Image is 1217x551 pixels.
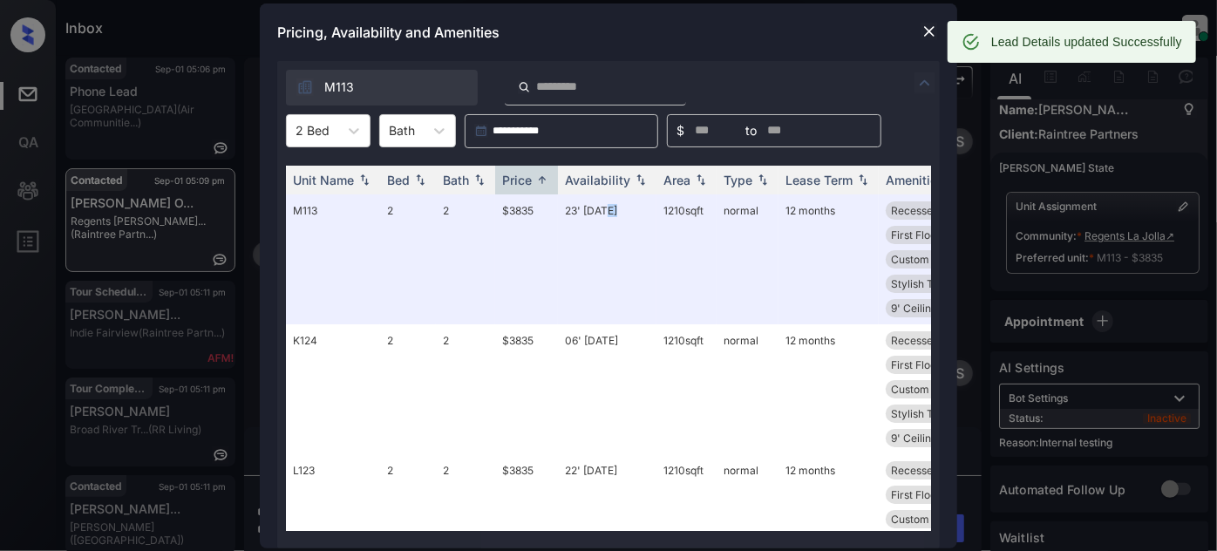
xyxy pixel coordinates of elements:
span: Recessed Ceilin... [891,334,977,347]
div: Bed [387,173,410,187]
td: 2 [380,324,436,454]
img: sorting [632,173,649,186]
img: sorting [692,173,710,186]
td: 1210 sqft [656,194,717,324]
span: Custom Cabinets [891,253,976,266]
td: normal [717,194,778,324]
img: close [921,23,938,40]
td: $3835 [495,194,558,324]
td: 06' [DATE] [558,324,656,454]
img: icon-zuma [296,78,314,96]
td: M113 [286,194,380,324]
td: 2 [436,324,495,454]
img: sorting [534,173,551,187]
td: 12 months [778,194,879,324]
div: Lease Term [785,173,853,187]
div: Unit Name [293,173,354,187]
div: Bath [443,173,469,187]
span: to [745,121,757,140]
span: Custom Cabinets [891,383,976,396]
span: Recessed Ceilin... [891,204,977,217]
img: icon-zuma [914,72,935,93]
div: Amenities [886,173,944,187]
td: 1210 sqft [656,324,717,454]
span: First Floor [891,358,941,371]
span: M113 [324,78,354,97]
div: Pricing, Availability and Amenities [260,3,957,61]
td: normal [717,324,778,454]
img: sorting [854,173,872,186]
td: 23' [DATE] [558,194,656,324]
td: 2 [436,194,495,324]
span: Custom Cabinets [891,513,976,526]
span: First Floor [891,228,941,241]
div: Type [724,173,752,187]
div: Availability [565,173,630,187]
span: Recessed Ceilin... [891,464,977,477]
td: K124 [286,324,380,454]
td: 2 [380,194,436,324]
div: Price [502,173,532,187]
span: First Floor [891,488,941,501]
span: $ [676,121,684,140]
div: Lead Details updated Successfully [991,26,1182,58]
div: Area [663,173,690,187]
span: Stylish Tile Ba... [891,407,969,420]
img: sorting [356,173,373,186]
img: sorting [754,173,772,186]
img: sorting [471,173,488,186]
span: Stylish Tile Ba... [891,277,969,290]
span: 9' Ceilings [891,432,942,445]
span: 9' Ceilings [891,302,942,315]
td: $3835 [495,324,558,454]
img: icon-zuma [518,79,531,95]
img: sorting [411,173,429,186]
td: 12 months [778,324,879,454]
